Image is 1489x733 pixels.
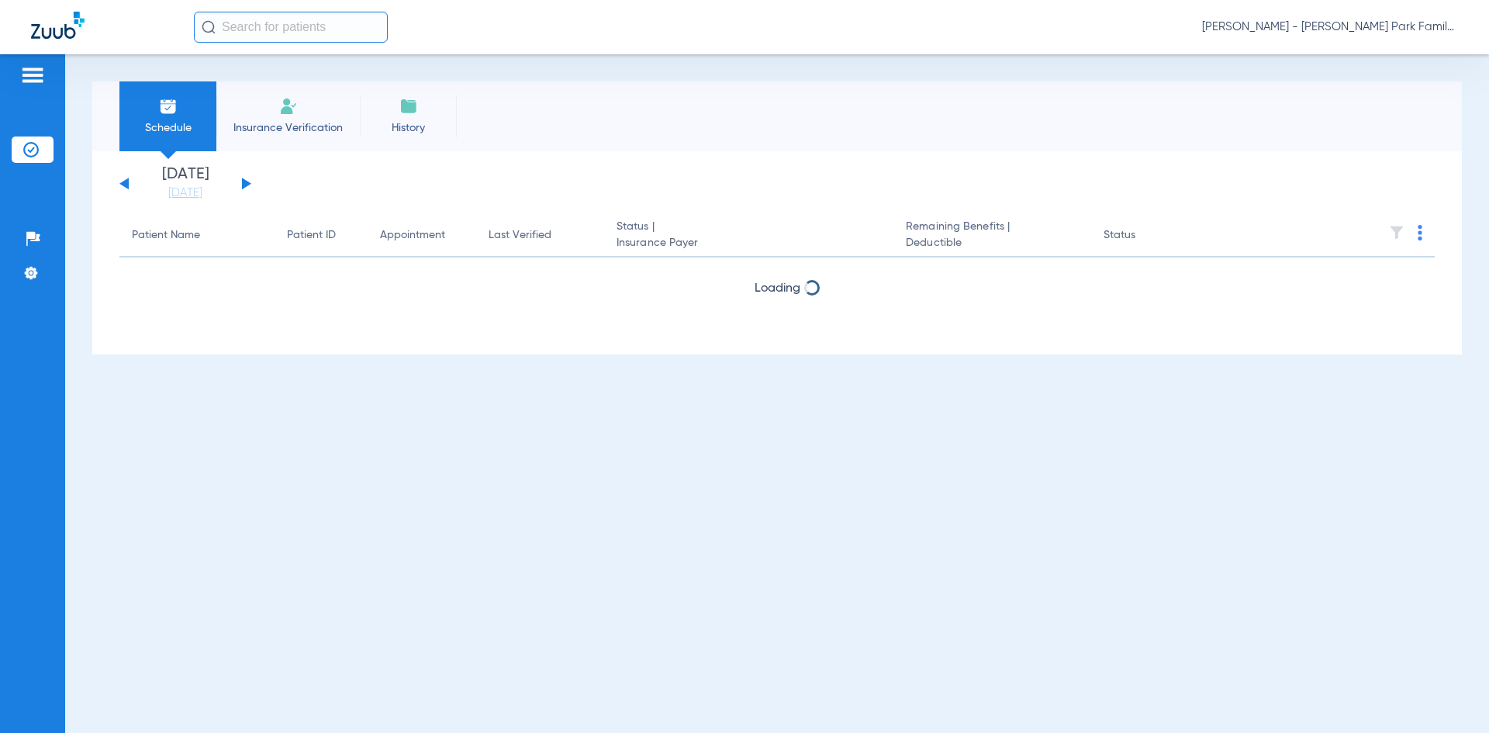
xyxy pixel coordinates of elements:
a: [DATE] [139,185,232,201]
div: Last Verified [489,227,592,244]
div: Patient Name [132,227,200,244]
div: Patient ID [287,227,336,244]
div: Patient ID [287,227,355,244]
img: Zuub Logo [31,12,85,39]
th: Remaining Benefits | [893,214,1090,258]
img: Search Icon [202,20,216,34]
span: Insurance Verification [228,120,348,136]
th: Status [1091,214,1196,258]
div: Appointment [380,227,464,244]
img: History [399,97,418,116]
div: Last Verified [489,227,551,244]
img: hamburger-icon [20,66,45,85]
span: [PERSON_NAME] - [PERSON_NAME] Park Family Dentistry [1202,19,1458,35]
span: Schedule [131,120,205,136]
span: Loading [755,282,800,295]
img: group-dot-blue.svg [1418,225,1422,240]
div: Patient Name [132,227,262,244]
span: Deductible [906,235,1078,251]
img: Schedule [159,97,178,116]
input: Search for patients [194,12,388,43]
li: [DATE] [139,167,232,201]
th: Status | [604,214,893,258]
span: Insurance Payer [617,235,881,251]
img: Manual Insurance Verification [279,97,298,116]
span: History [371,120,445,136]
img: filter.svg [1389,225,1404,240]
div: Appointment [380,227,445,244]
